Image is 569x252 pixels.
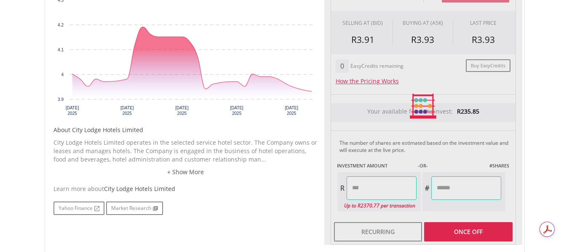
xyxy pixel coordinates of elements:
[53,202,104,215] a: Yahoo Finance
[53,138,318,164] p: City Lodge Hotels Limited operates in the selected service hotel sector. The Company owns or leas...
[53,168,318,176] a: + Show More
[106,202,163,215] a: Market Research
[58,97,64,102] text: 3.9
[104,185,175,193] span: City Lodge Hotels Limited
[65,106,79,116] text: [DATE] 2025
[58,48,64,52] text: 4.1
[61,72,64,77] text: 4
[120,106,134,116] text: [DATE] 2025
[175,106,189,116] text: [DATE] 2025
[230,106,243,116] text: [DATE] 2025
[58,23,64,27] text: 4.2
[53,185,318,193] div: Learn more about
[53,126,318,134] h5: About City Lodge Hotels Limited
[285,106,298,116] text: [DATE] 2025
